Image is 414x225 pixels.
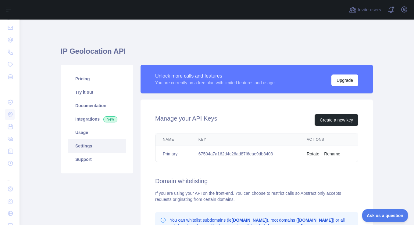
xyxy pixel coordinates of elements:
div: ... [5,83,15,96]
div: You are currently on a free plan with limited features and usage [155,80,275,86]
h1: IP Geolocation API [61,46,373,61]
td: 67504a7a162d4c26ad87f6eae9db3403 [191,146,299,162]
div: ... [5,170,15,182]
a: Documentation [68,99,126,112]
a: Integrations New [68,112,126,126]
td: Primary [155,146,191,162]
b: [DOMAIN_NAME] [298,218,333,223]
iframe: Toggle Customer Support [362,209,408,222]
th: Actions [299,133,358,146]
div: Unlock more calls and features [155,72,275,80]
button: Rotate [307,151,319,157]
b: [DOMAIN_NAME] [232,218,267,223]
span: New [103,116,117,122]
button: Rename [324,151,340,157]
button: Create a new key [315,114,358,126]
th: Name [155,133,191,146]
h2: Domain whitelisting [155,177,358,185]
th: Key [191,133,299,146]
h2: Manage your API Keys [155,114,217,126]
a: Usage [68,126,126,139]
button: Upgrade [331,74,358,86]
a: Settings [68,139,126,153]
button: Invite users [348,5,382,15]
div: If you are using your API on the front-end. You can choose to restrict calls so Abstract only acc... [155,190,358,202]
a: Pricing [68,72,126,85]
a: Try it out [68,85,126,99]
a: Support [68,153,126,166]
span: Invite users [358,6,381,13]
